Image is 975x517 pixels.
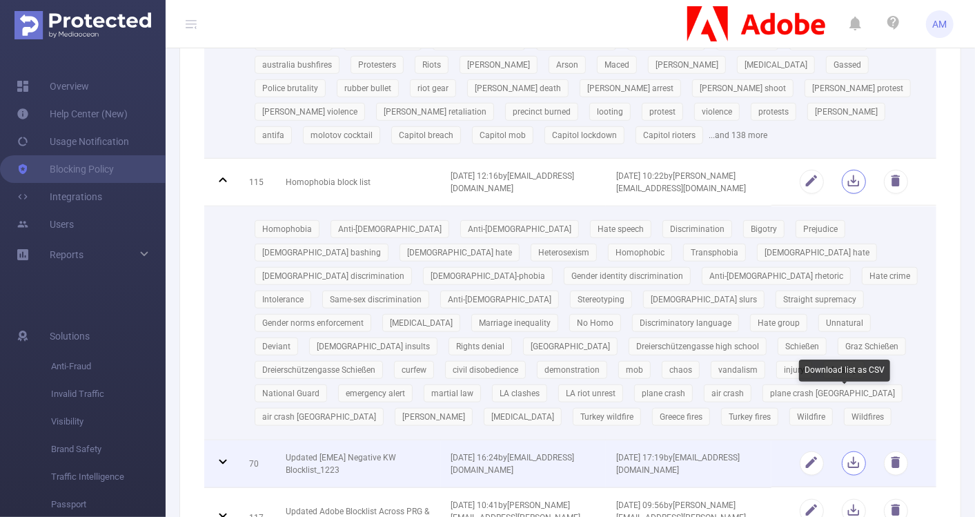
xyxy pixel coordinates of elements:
[597,107,623,117] span: looting
[700,84,786,93] span: [PERSON_NAME] shoot
[431,271,545,281] span: [DEMOGRAPHIC_DATA]-phobia
[765,248,869,257] span: [DEMOGRAPHIC_DATA] hate
[640,318,731,328] span: Discriminatory language
[745,60,807,70] span: [MEDICAL_DATA]
[262,224,312,234] span: Homophobia
[344,84,391,93] span: rubber bullet
[669,365,692,375] span: chaos
[718,365,758,375] span: vandalism
[851,412,884,422] span: Wildfires
[649,107,676,117] span: protest
[803,224,838,234] span: Prejudice
[491,412,554,422] span: [MEDICAL_DATA]
[578,295,624,304] span: Stereotyping
[262,318,364,328] span: Gender norms enforcement
[239,440,275,488] td: 70
[643,130,696,140] span: Capitol rioters
[500,389,540,398] span: LA clashes
[17,211,74,238] a: Users
[51,353,166,380] span: Anti-Fraud
[770,389,895,398] span: plane crash [GEOGRAPHIC_DATA]
[616,171,746,193] span: [DATE] 10:22 by [PERSON_NAME][EMAIL_ADDRESS][DOMAIN_NAME]
[604,60,629,70] span: Maced
[17,72,89,100] a: Overview
[262,365,375,375] span: Dreierschützengasse Schießen
[262,389,319,398] span: National Guard
[451,171,575,193] span: [DATE] 12:16 by [EMAIL_ADDRESS][DOMAIN_NAME]
[933,10,947,38] span: AM
[513,107,571,117] span: precinct burned
[448,295,551,304] span: Anti-[DEMOGRAPHIC_DATA]
[834,60,861,70] span: Gassed
[50,322,90,350] span: Solutions
[729,412,771,422] span: Turkey fires
[262,107,357,117] span: [PERSON_NAME] violence
[262,412,376,422] span: air crash [GEOGRAPHIC_DATA]
[642,389,685,398] span: plane crash
[571,271,683,281] span: Gender identity discrimination
[51,380,166,408] span: Invalid Traffic
[587,84,673,93] span: [PERSON_NAME] arrest
[51,436,166,463] span: Brand Safety
[580,412,633,422] span: Turkey wildfire
[275,159,440,206] td: Homophobia block list
[626,365,643,375] span: mob
[479,318,551,328] span: Marriage inequality
[262,342,290,351] span: Deviant
[566,389,615,398] span: LA riot unrest
[50,241,83,269] a: Reports
[531,342,610,351] span: [GEOGRAPHIC_DATA]
[812,84,903,93] span: [PERSON_NAME] protest
[338,224,442,234] span: Anti-[DEMOGRAPHIC_DATA]
[751,224,777,234] span: Bigotry
[815,107,878,117] span: [PERSON_NAME]
[275,440,440,488] td: Updated [EMEA] Negative KW Blocklist_1223
[453,365,518,375] span: civil disobedience
[417,84,449,93] span: riot gear
[17,183,102,211] a: Integrations
[468,224,571,234] span: Anti-[DEMOGRAPHIC_DATA]
[399,130,453,140] span: Capitol breach
[262,295,304,304] span: Intolerance
[480,130,526,140] span: Capitol mob
[826,318,863,328] span: Unnatural
[670,224,725,234] span: Discrimination
[51,463,166,491] span: Traffic Intelligence
[17,155,114,183] a: Blocking Policy
[17,100,128,128] a: Help Center (New)
[785,342,819,351] span: Schießen
[390,318,453,328] span: [MEDICAL_DATA]
[845,342,898,351] span: Graz Schießen
[544,365,600,375] span: demonstration
[869,271,910,281] span: Hate crime
[552,130,617,140] span: Capitol lockdown
[402,365,426,375] span: curfew
[577,318,613,328] span: No Homo
[262,271,404,281] span: [DEMOGRAPHIC_DATA] discrimination
[317,342,430,351] span: [DEMOGRAPHIC_DATA] insults
[346,389,405,398] span: emergency alert
[651,295,757,304] span: [DEMOGRAPHIC_DATA] slurs
[262,84,318,93] span: Police brutality
[402,412,465,422] span: [PERSON_NAME]
[262,248,381,257] span: [DEMOGRAPHIC_DATA] bashing
[384,107,486,117] span: [PERSON_NAME] retaliation
[784,365,805,375] span: injury
[758,107,789,117] span: protests
[709,271,843,281] span: Anti-[DEMOGRAPHIC_DATA] rhetoric
[636,342,759,351] span: Dreierschützengasse high school
[758,318,800,328] span: Hate group
[456,342,504,351] span: Rights denial
[311,130,373,140] span: molotov cocktail
[556,60,578,70] span: Arson
[17,128,129,155] a: Usage Notification
[660,412,702,422] span: Greece fires
[14,11,151,39] img: Protected Media
[451,453,575,475] span: [DATE] 16:24 by [EMAIL_ADDRESS][DOMAIN_NAME]
[691,248,738,257] span: Transphobia
[538,248,589,257] span: Heterosexism
[50,249,83,260] span: Reports
[783,295,856,304] span: Straight supremacy
[262,60,332,70] span: australia bushfires
[598,224,644,234] span: Hate speech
